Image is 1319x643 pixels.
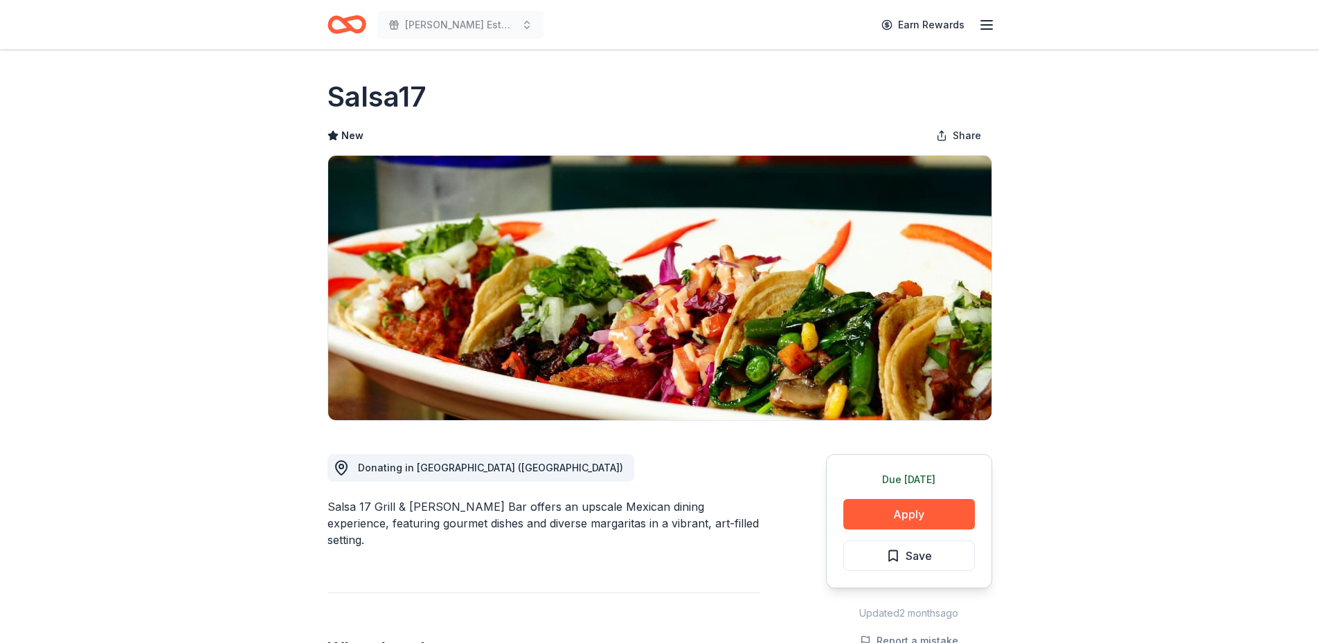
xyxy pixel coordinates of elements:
button: Save [843,541,975,571]
h1: Salsa17 [327,78,427,116]
div: Salsa 17 Grill & [PERSON_NAME] Bar offers an upscale Mexican dining experience, featuring gourmet... [327,498,760,548]
span: Share [953,127,981,144]
button: Apply [843,499,975,529]
button: [PERSON_NAME] Estates Truck Convoy [377,11,544,39]
div: Updated 2 months ago [826,605,992,622]
a: Home [327,8,366,41]
button: Share [925,122,992,150]
div: Due [DATE] [843,471,975,488]
span: New [341,127,364,144]
a: Earn Rewards [873,12,973,37]
span: Save [906,547,932,565]
span: Donating in [GEOGRAPHIC_DATA] ([GEOGRAPHIC_DATA]) [358,462,623,473]
img: Image for Salsa17 [328,156,992,420]
span: [PERSON_NAME] Estates Truck Convoy [405,17,516,33]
